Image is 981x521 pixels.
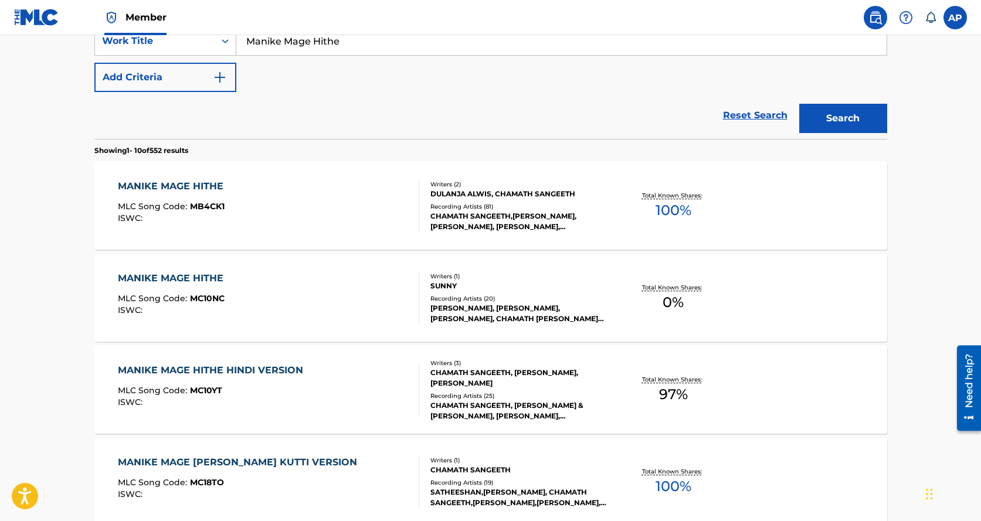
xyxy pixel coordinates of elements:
[430,359,607,367] div: Writers ( 3 )
[899,11,913,25] img: help
[868,11,882,25] img: search
[926,476,933,512] div: Drag
[430,211,607,232] div: CHAMATH SANGEETH,[PERSON_NAME],[PERSON_NAME], [PERSON_NAME], [PERSON_NAME], CHAMATH SANGEETH, [PE...
[190,201,225,212] span: MB4CK1
[125,11,167,24] span: Member
[430,391,607,400] div: Recording Artists ( 25 )
[430,272,607,281] div: Writers ( 1 )
[94,254,887,342] a: MANIKE MAGE HITHEMLC Song Code:MC10NCISWC:Writers (1)SUNNYRecording Artists (20)[PERSON_NAME], [P...
[430,303,607,324] div: [PERSON_NAME], [PERSON_NAME], [PERSON_NAME], CHAMATH [PERSON_NAME] SATHEESHAN, CHAMATH SANGEETH, ...
[430,189,607,199] div: DULANJA ALWIS, CHAMATH SANGEETH
[656,476,691,497] span: 100 %
[642,283,705,292] p: Total Known Shares:
[118,477,190,488] span: MLC Song Code :
[656,200,691,221] span: 100 %
[104,11,118,25] img: Top Rightsholder
[94,346,887,434] a: MANIKE MAGE HITHE HINDI VERSIONMLC Song Code:MC10YTISWC:Writers (3)CHAMATH SANGEETH, [PERSON_NAME...
[642,375,705,384] p: Total Known Shares:
[943,6,967,29] div: User Menu
[190,385,222,396] span: MC10YT
[659,384,688,405] span: 97 %
[118,397,145,407] span: ISWC :
[948,341,981,435] iframe: Resource Center
[663,292,684,313] span: 0 %
[118,305,145,315] span: ISWC :
[94,162,887,250] a: MANIKE MAGE HITHEMLC Song Code:MB4CK1ISWC:Writers (2)DULANJA ALWIS, CHAMATH SANGEETHRecording Art...
[922,465,981,521] iframe: Chat Widget
[430,400,607,421] div: CHAMATH SANGEETH, [PERSON_NAME] & [PERSON_NAME], [PERSON_NAME], [PERSON_NAME] & [PERSON_NAME], CH...
[430,281,607,291] div: SUNNY
[94,145,188,156] p: Showing 1 - 10 of 552 results
[213,70,227,84] img: 9d2ae6d4665cec9f34b9.svg
[118,363,309,377] div: MANIKE MAGE HITHE HINDI VERSION
[118,293,190,304] span: MLC Song Code :
[118,201,190,212] span: MLC Song Code :
[430,202,607,211] div: Recording Artists ( 81 )
[799,104,887,133] button: Search
[894,6,918,29] div: Help
[118,179,229,193] div: MANIKE MAGE HITHE
[430,456,607,465] div: Writers ( 1 )
[430,478,607,487] div: Recording Artists ( 19 )
[190,293,225,304] span: MC10NC
[925,12,936,23] div: Notifications
[94,63,236,92] button: Add Criteria
[190,477,224,488] span: MC18TO
[430,294,607,303] div: Recording Artists ( 20 )
[430,465,607,475] div: CHAMATH SANGEETH
[717,103,793,128] a: Reset Search
[642,467,705,476] p: Total Known Shares:
[864,6,887,29] a: Public Search
[14,9,59,26] img: MLC Logo
[118,455,363,469] div: MANIKE MAGE [PERSON_NAME] KUTTI VERSION
[118,385,190,396] span: MLC Song Code :
[118,271,229,285] div: MANIKE MAGE HITHE
[430,487,607,508] div: SATHEESHAN,[PERSON_NAME], CHAMATH SANGEETH,[PERSON_NAME],[PERSON_NAME], [PERSON_NAME]|YOHANI|CHAM...
[118,489,145,499] span: ISWC :
[102,34,208,48] div: Work Title
[118,213,145,223] span: ISWC :
[642,191,705,200] p: Total Known Shares:
[430,367,607,389] div: CHAMATH SANGEETH, [PERSON_NAME], [PERSON_NAME]
[430,180,607,189] div: Writers ( 2 )
[94,26,887,139] form: Search Form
